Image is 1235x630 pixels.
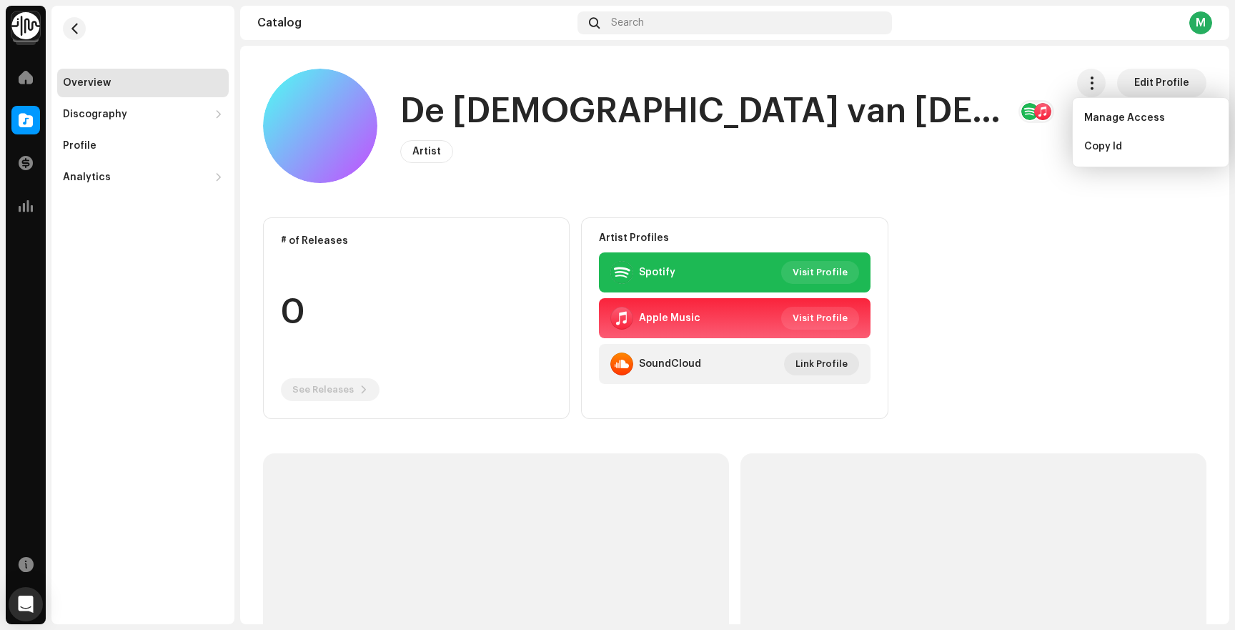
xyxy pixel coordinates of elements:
[795,350,848,378] span: Link Profile
[412,147,441,157] span: Artist
[57,132,229,160] re-m-nav-item: Profile
[263,217,570,419] re-o-card-data: # of Releases
[9,587,43,621] div: Open Intercom Messenger
[793,304,848,333] span: Visit Profile
[639,312,700,324] div: Apple Music
[639,358,701,370] div: SoundCloud
[784,353,859,375] button: Link Profile
[781,261,859,284] button: Visit Profile
[1134,69,1189,97] span: Edit Profile
[599,232,669,244] strong: Artist Profiles
[1084,112,1165,124] span: Manage Access
[257,17,572,29] div: Catalog
[57,69,229,97] re-m-nav-item: Overview
[793,258,848,287] span: Visit Profile
[11,11,40,40] img: 0f74c21f-6d1c-4dbc-9196-dbddad53419e
[63,140,96,152] div: Profile
[1117,69,1206,97] button: Edit Profile
[63,109,127,120] div: Discography
[63,172,111,183] div: Analytics
[63,77,111,89] div: Overview
[400,89,1007,134] h1: De [DEMOGRAPHIC_DATA] van [DEMOGRAPHIC_DATA] van de Heiligen der Laatste Dagen
[1189,11,1212,34] div: M
[1084,141,1122,152] span: Copy Id
[639,267,675,278] div: Spotify
[57,163,229,192] re-m-nav-dropdown: Analytics
[57,100,229,129] re-m-nav-dropdown: Discography
[611,17,644,29] span: Search
[781,307,859,330] button: Visit Profile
